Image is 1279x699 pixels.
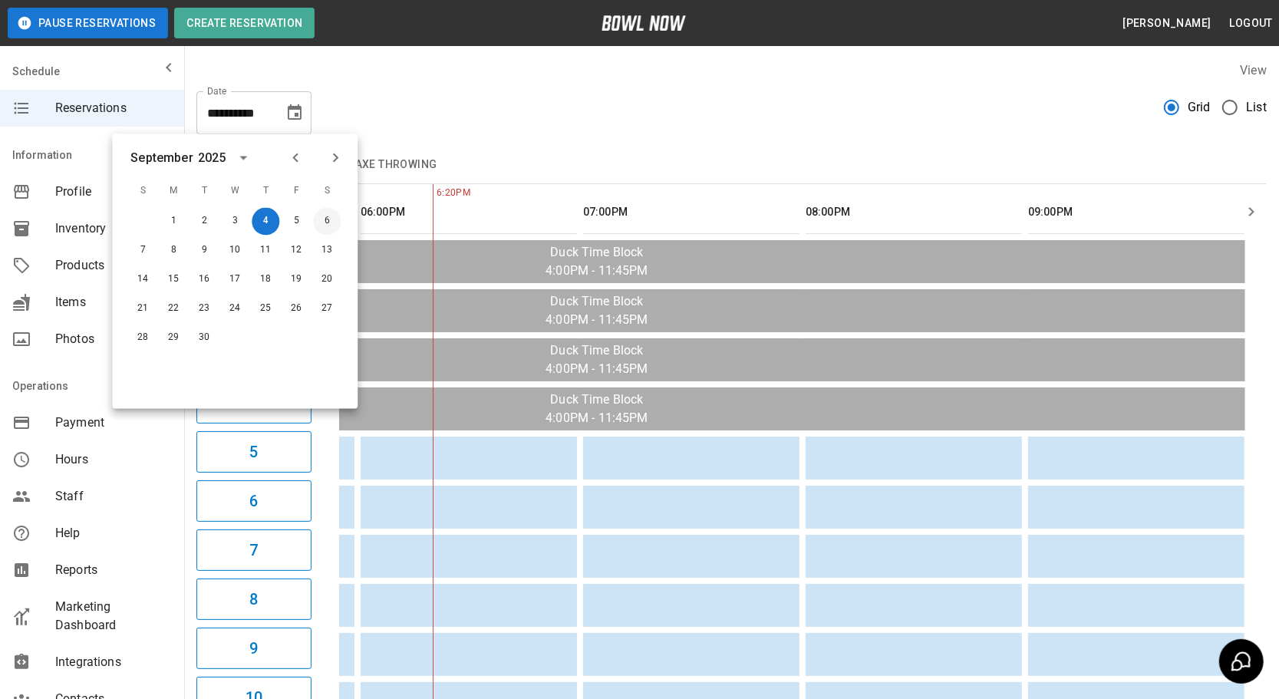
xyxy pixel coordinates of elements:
button: [PERSON_NAME] [1116,9,1217,38]
span: W [221,176,249,206]
span: Hours [55,450,172,469]
h6: 7 [249,538,258,562]
h6: 9 [249,636,258,661]
span: Reports [55,561,172,579]
button: Sep 24, 2025 [221,295,249,323]
span: T [190,176,218,206]
button: Sep 18, 2025 [252,266,279,294]
div: 2025 [198,149,226,167]
span: Products [55,256,172,275]
span: List [1246,98,1267,117]
button: Next month [322,145,348,171]
span: Grid [1188,98,1211,117]
button: Sep 22, 2025 [160,295,187,323]
div: September [130,149,193,167]
button: Sep 17, 2025 [221,266,249,294]
span: Reservations [55,99,172,117]
img: logo [602,15,686,31]
button: Sep 8, 2025 [160,237,187,265]
button: Sep 29, 2025 [160,325,187,352]
span: S [129,176,157,206]
button: Sep 1, 2025 [160,208,187,236]
button: Sep 23, 2025 [190,295,218,323]
span: Payment [55,414,172,432]
h6: 8 [249,587,258,612]
button: Axe Throwing [343,147,450,183]
button: Sep 12, 2025 [282,237,310,265]
button: 6 [196,480,312,522]
button: Sep 27, 2025 [313,295,341,323]
button: 5 [196,431,312,473]
span: Staff [55,487,172,506]
span: Inventory [55,219,172,238]
span: Help [55,524,172,542]
span: Integrations [55,653,172,671]
button: Sep 9, 2025 [190,237,218,265]
button: Previous month [282,145,308,171]
button: Sep 19, 2025 [282,266,310,294]
span: 6:20PM [433,186,437,201]
button: 8 [196,579,312,620]
button: Sep 15, 2025 [160,266,187,294]
h6: 5 [249,440,258,464]
button: Sep 10, 2025 [221,237,249,265]
span: Photos [55,330,172,348]
button: Logout [1224,9,1279,38]
button: 9 [196,628,312,669]
button: Sep 14, 2025 [129,266,157,294]
span: T [252,176,279,206]
span: S [313,176,341,206]
button: Sep 28, 2025 [129,325,157,352]
button: Pause Reservations [8,8,168,38]
span: M [160,176,187,206]
span: Marketing Dashboard [55,598,172,635]
button: Sep 16, 2025 [190,266,218,294]
button: Sep 13, 2025 [313,237,341,265]
button: calendar view is open, switch to year view [230,145,256,171]
h6: 6 [249,489,258,513]
th: 07:00PM [583,190,799,234]
button: Sep 21, 2025 [129,295,157,323]
span: Profile [55,183,172,201]
button: 7 [196,529,312,571]
span: F [282,176,310,206]
button: Sep 7, 2025 [129,237,157,265]
button: Sep 4, 2025 [252,208,279,236]
button: Sep 20, 2025 [313,266,341,294]
button: Sep 6, 2025 [313,208,341,236]
button: Sep 25, 2025 [252,295,279,323]
button: Sep 2, 2025 [190,208,218,236]
button: Choose date, selected date is Sep 4, 2025 [279,97,310,128]
div: inventory tabs [196,147,1267,183]
button: Sep 3, 2025 [221,208,249,236]
button: Sep 5, 2025 [282,208,310,236]
span: Items [55,293,172,312]
label: View [1240,63,1267,77]
button: Create Reservation [174,8,315,38]
button: Sep 11, 2025 [252,237,279,265]
th: 06:00PM [361,190,577,234]
button: Sep 30, 2025 [190,325,218,352]
button: Sep 26, 2025 [282,295,310,323]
